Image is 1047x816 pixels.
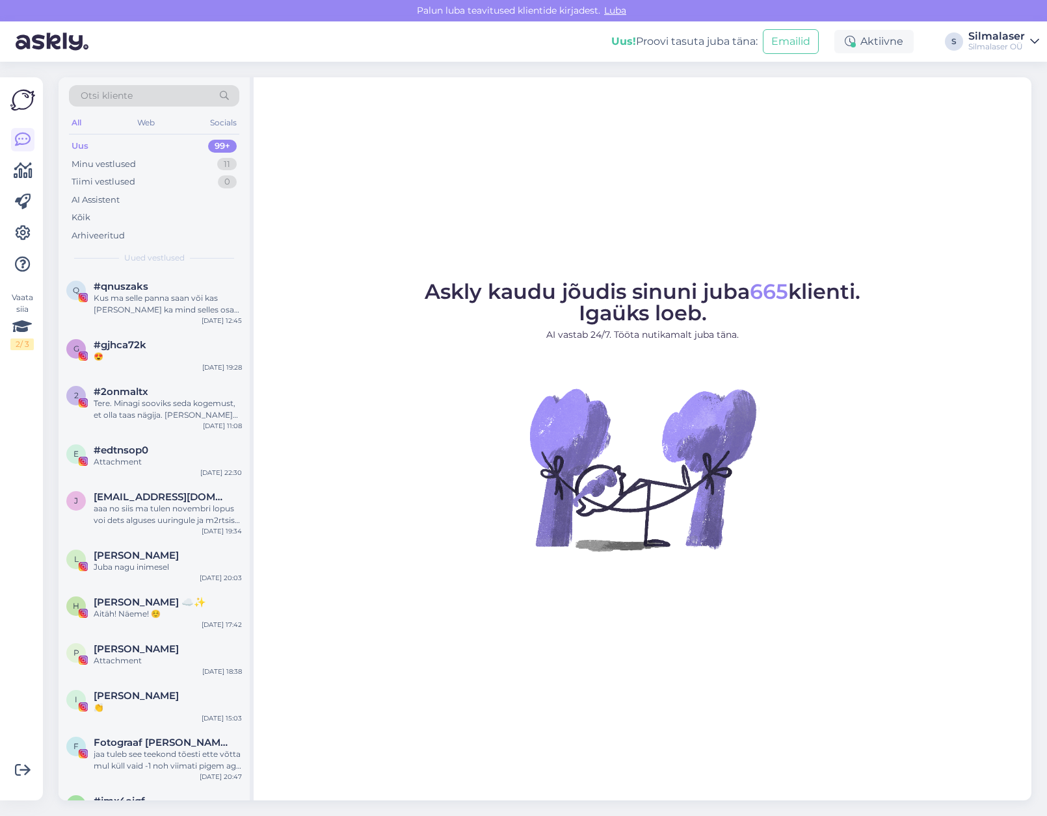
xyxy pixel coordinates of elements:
[74,496,78,505] span: j
[750,279,788,304] span: 665
[94,690,179,702] span: Inger V
[202,620,242,630] div: [DATE] 17:42
[202,316,242,325] div: [DATE] 12:45
[425,328,860,342] p: AI vastab 24/7. Tööta nutikamalt juba täna.
[75,695,77,704] span: I
[611,34,758,49] div: Proovi tasuta juba täna:
[218,175,237,188] div: 0
[968,31,1025,42] div: Silmalaser
[74,390,79,400] span: 2
[600,5,630,16] span: Luba
[94,702,242,713] div: 👏
[73,344,79,353] span: g
[94,386,148,398] span: #2onmaltx
[207,114,239,131] div: Socials
[945,32,963,51] div: S
[94,398,242,421] div: Tere. Minagi sooviks seda kogemust, et olla taas nägija. [PERSON_NAME] alates neljandast klassist...
[94,596,206,608] span: helen ☁️✨
[74,554,79,564] span: L
[94,737,229,748] span: Fotograaf Maigi
[425,279,860,325] span: Askly kaudu jõudis sinuni juba klienti. Igaüks loeb.
[94,503,242,526] div: aaa no siis ma tulen novembri lopus voi dets alguses uuringule ja m2rtsis opile kui silm lubab . ...
[94,281,148,292] span: #qnuszaks
[203,421,242,431] div: [DATE] 11:08
[763,29,819,54] button: Emailid
[73,285,79,295] span: q
[94,491,229,503] span: jasmine.mahov@gmail.com
[81,89,133,103] span: Otsi kliente
[124,252,185,264] span: Uued vestlused
[202,526,242,536] div: [DATE] 19:34
[10,292,34,350] div: Vaata siia
[10,338,34,350] div: 2 / 3
[202,713,242,723] div: [DATE] 15:03
[525,352,760,586] img: No Chat active
[94,292,242,316] div: Kus ma selle panna saan või kas [PERSON_NAME] ka mind selles osas aidata?
[94,550,179,561] span: Lisabet Loigu
[73,449,79,459] span: e
[10,88,35,112] img: Askly Logo
[968,31,1039,52] a: SilmalaserSilmalaser OÜ
[611,35,636,47] b: Uus!
[200,772,242,782] div: [DATE] 20:47
[69,114,84,131] div: All
[72,140,88,153] div: Uus
[135,114,157,131] div: Web
[217,158,237,171] div: 11
[834,30,914,53] div: Aktiivne
[94,561,242,573] div: Juba nagu inimesel
[72,211,90,224] div: Kõik
[73,648,79,657] span: p
[94,339,146,351] span: #gjhca72k
[202,363,242,372] div: [DATE] 19:28
[94,608,242,620] div: Aitäh! Näeme! ☺️
[72,158,136,171] div: Minu vestlused
[200,573,242,583] div: [DATE] 20:03
[208,140,237,153] div: 99+
[202,667,242,676] div: [DATE] 18:38
[94,456,242,468] div: Attachment
[968,42,1025,52] div: Silmalaser OÜ
[94,655,242,667] div: Attachment
[73,741,79,751] span: F
[72,194,120,207] div: AI Assistent
[94,351,242,363] div: 😍
[72,229,125,242] div: Arhiveeritud
[74,800,78,810] span: j
[94,643,179,655] span: pauline lotta
[72,175,135,188] div: Tiimi vestlused
[94,795,145,807] span: #jmx4oigf
[200,468,242,478] div: [DATE] 22:30
[94,444,148,456] span: #edtnsop0
[94,748,242,772] div: jaa tuleb see teekond tõesti ette võtta mul küll vaid -1 noh viimati pigem aga nii mõjutab elus k...
[73,601,79,611] span: h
